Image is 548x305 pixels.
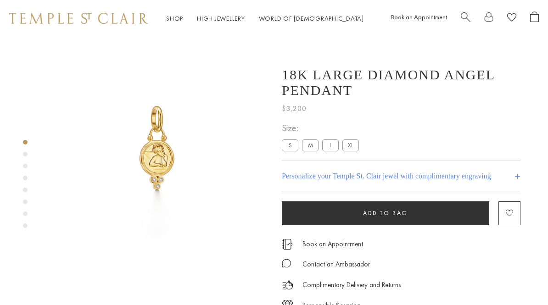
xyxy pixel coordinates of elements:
[342,139,359,151] label: XL
[322,139,339,151] label: L
[282,121,363,136] span: Size:
[259,14,364,22] a: World of [DEMOGRAPHIC_DATA]World of [DEMOGRAPHIC_DATA]
[23,138,28,235] div: Product gallery navigation
[391,13,447,21] a: Book an Appointment
[166,13,364,24] nav: Main navigation
[166,14,183,22] a: ShopShop
[530,11,539,26] a: Open Shopping Bag
[282,139,298,151] label: S
[282,279,293,291] img: icon_delivery.svg
[302,239,363,249] a: Book an Appointment
[282,201,489,225] button: Add to bag
[197,14,245,22] a: High JewelleryHigh Jewellery
[282,239,293,250] img: icon_appointment.svg
[302,279,401,291] p: Complimentary Delivery and Returns
[282,171,491,182] h4: Personalize your Temple St. Clair jewel with complimentary engraving
[507,11,516,26] a: View Wishlist
[9,13,148,24] img: Temple St. Clair
[514,168,520,185] h4: +
[282,259,291,268] img: MessageIcon-01_2.svg
[46,37,268,259] img: AP10-DIGRN
[302,259,370,270] div: Contact an Ambassador
[302,139,319,151] label: M
[282,103,307,115] span: $3,200
[363,209,408,217] span: Add to bag
[282,67,520,98] h1: 18K Large Diamond Angel Pendant
[461,11,470,26] a: Search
